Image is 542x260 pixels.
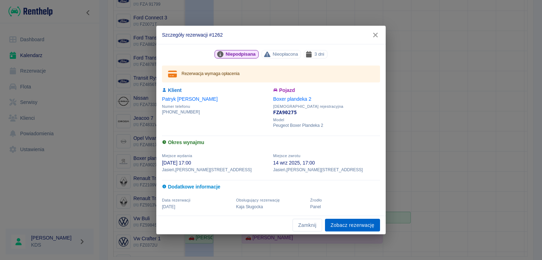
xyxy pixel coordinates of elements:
span: Nieopłacona [270,50,301,58]
span: Data rezerwacji [162,198,191,202]
div: Rezerwacja wymaga opłacenia [182,68,240,80]
h6: Pojazd [273,87,380,94]
h2: Szczegóły rezerwacji #1262 [156,26,386,44]
p: Jasień , [PERSON_NAME][STREET_ADDRESS] [162,167,269,173]
a: Boxer plandeka 2 [273,96,311,102]
span: Żrodło [310,198,322,202]
span: Miejsce wydania [162,154,192,158]
h6: Klient [162,87,269,94]
h6: Okres wynajmu [162,139,380,146]
p: [DATE] 17:00 [162,159,269,167]
span: Numer telefonu [162,104,269,109]
span: [DEMOGRAPHIC_DATA] rejestracyjna [273,104,380,109]
h6: Dodatkowe informacje [162,183,380,191]
a: Zobacz rezerwację [325,219,380,232]
span: Niepodpisana [223,50,259,58]
p: FZA90275 [273,109,380,116]
span: 3 dni [312,50,327,58]
p: 14 wrz 2025, 17:00 [273,159,380,167]
p: Kaja Sługocka [236,204,306,210]
p: Jasień , [PERSON_NAME][STREET_ADDRESS] [273,167,380,173]
p: Peugeot Boxer Plandeka 2 [273,122,380,129]
p: [DATE] [162,204,232,210]
span: Model [273,118,380,122]
a: Patryk [PERSON_NAME] [162,96,218,102]
span: Miejsce zwrotu [273,154,300,158]
p: Panel [310,204,380,210]
span: Obsługujący rezerwację [236,198,280,202]
button: Zamknij [293,219,322,232]
p: [PHONE_NUMBER] [162,109,269,115]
